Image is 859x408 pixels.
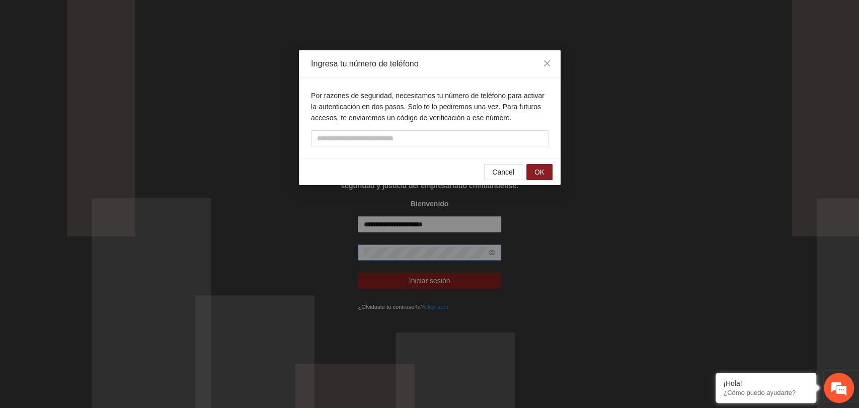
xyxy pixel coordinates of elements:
p: ¿Cómo puedo ayudarte? [723,389,809,396]
span: close [543,59,551,67]
span: Cancel [492,167,514,178]
button: Cancel [484,164,522,180]
button: Close [533,50,561,77]
div: ¡Hola! [723,379,809,387]
p: Por razones de seguridad, necesitamos tu número de teléfono para activar la autenticación en dos ... [311,90,549,123]
span: OK [534,167,544,178]
button: OK [526,164,552,180]
div: Ingresa tu número de teléfono [311,58,549,69]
